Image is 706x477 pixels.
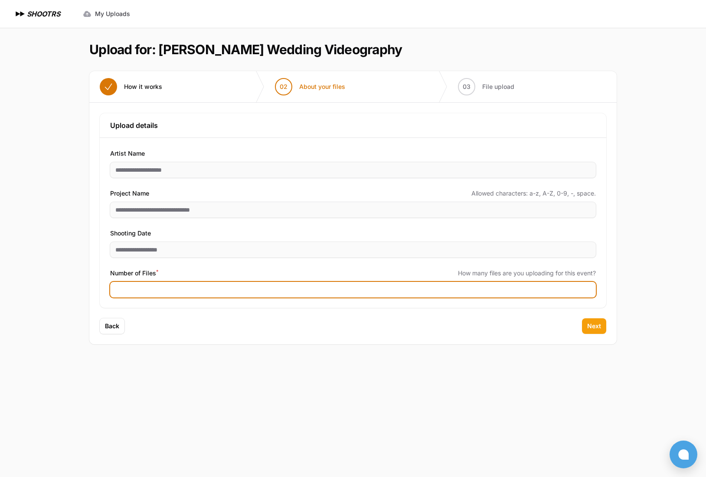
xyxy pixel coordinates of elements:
[110,228,151,238] span: Shooting Date
[110,148,145,159] span: Artist Name
[463,82,471,91] span: 03
[448,71,525,102] button: 03 File upload
[299,82,345,91] span: About your files
[27,9,60,19] h1: SHOOTRS
[670,441,697,468] button: Open chat window
[100,318,124,334] button: Back
[110,268,158,278] span: Number of Files
[14,9,27,19] img: SHOOTRS
[89,71,173,102] button: How it works
[78,6,135,22] a: My Uploads
[582,318,606,334] button: Next
[105,322,119,330] span: Back
[95,10,130,18] span: My Uploads
[265,71,356,102] button: 02 About your files
[14,9,60,19] a: SHOOTRS SHOOTRS
[110,120,596,131] h3: Upload details
[587,322,601,330] span: Next
[482,82,514,91] span: File upload
[124,82,162,91] span: How it works
[89,42,402,57] h1: Upload for: [PERSON_NAME] Wedding Videography
[280,82,288,91] span: 02
[471,189,596,198] span: Allowed characters: a-z, A-Z, 0-9, -, space.
[458,269,596,278] span: How many files are you uploading for this event?
[110,188,149,199] span: Project Name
